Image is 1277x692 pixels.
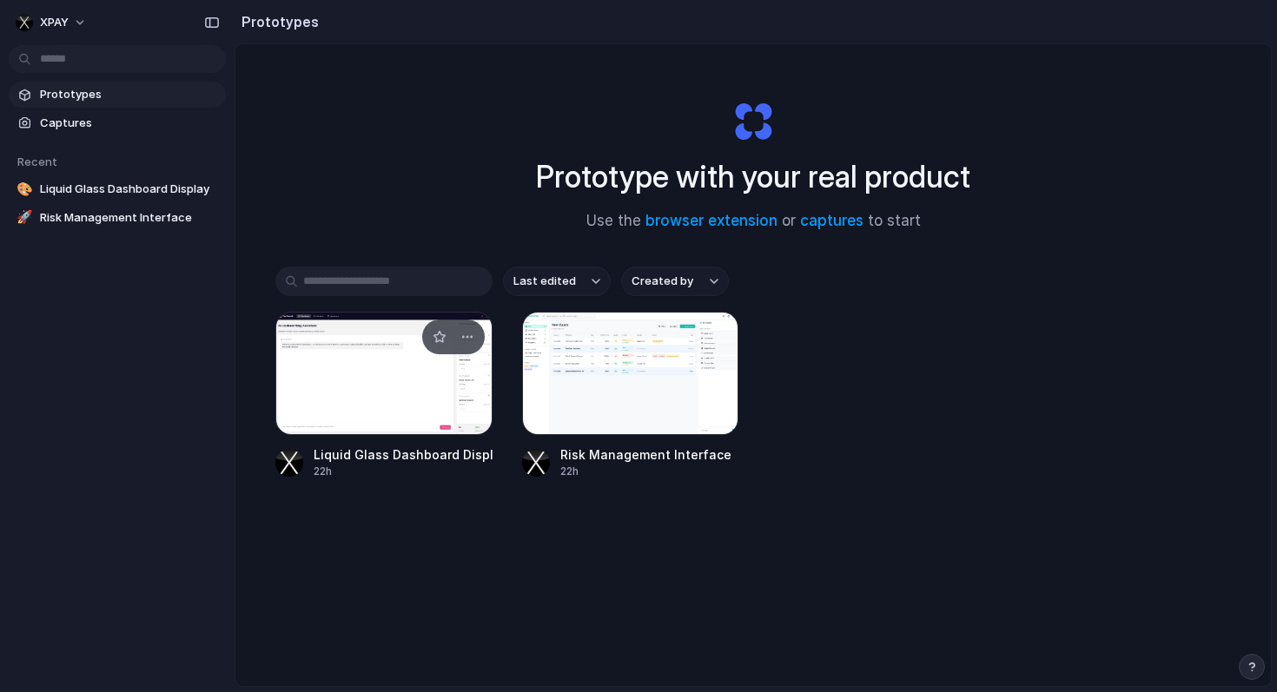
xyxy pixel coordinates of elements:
h1: Prototype with your real product [536,154,970,200]
button: Created by [621,267,729,296]
span: Captures [40,115,219,132]
a: Prototypes [9,82,226,108]
a: Liquid Glass Dashboard DisplayLiquid Glass Dashboard Display22h [275,312,493,479]
span: Prototypes [40,86,219,103]
span: XPAY [40,14,69,31]
span: Recent [17,155,57,168]
span: Last edited [513,273,576,290]
a: 🚀Risk Management Interface [9,205,226,231]
div: Liquid Glass Dashboard Display [314,445,493,464]
a: Captures [9,110,226,136]
button: XPAY [9,9,96,36]
div: Risk Management Interface [560,445,731,464]
a: browser extension [645,212,777,229]
h2: Prototypes [235,11,319,32]
div: 🎨 [16,181,33,198]
span: Liquid Glass Dashboard Display [40,181,219,198]
div: 22h [560,464,731,479]
span: Created by [632,273,693,290]
span: Risk Management Interface [40,209,219,227]
span: Use the or to start [586,210,921,233]
button: Last edited [503,267,611,296]
div: 🚀 [16,209,33,227]
div: 22h [314,464,493,479]
a: 🎨Liquid Glass Dashboard Display [9,176,226,202]
a: captures [800,212,863,229]
a: Risk Management InterfaceRisk Management Interface22h [522,312,739,479]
